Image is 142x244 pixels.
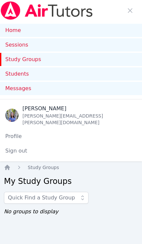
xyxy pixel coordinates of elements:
a: Study Groups [28,164,59,171]
div: [PERSON_NAME] [22,105,137,113]
span: No groups to display [4,208,58,215]
nav: Breadcrumb [4,164,138,171]
h2: My Study Groups [4,176,138,187]
input: Quick Find a Study Group [4,192,89,204]
span: Study Groups [28,165,59,170]
div: [PERSON_NAME][EMAIL_ADDRESS][PERSON_NAME][DOMAIN_NAME] [22,113,137,126]
span: Messages [5,85,31,92]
